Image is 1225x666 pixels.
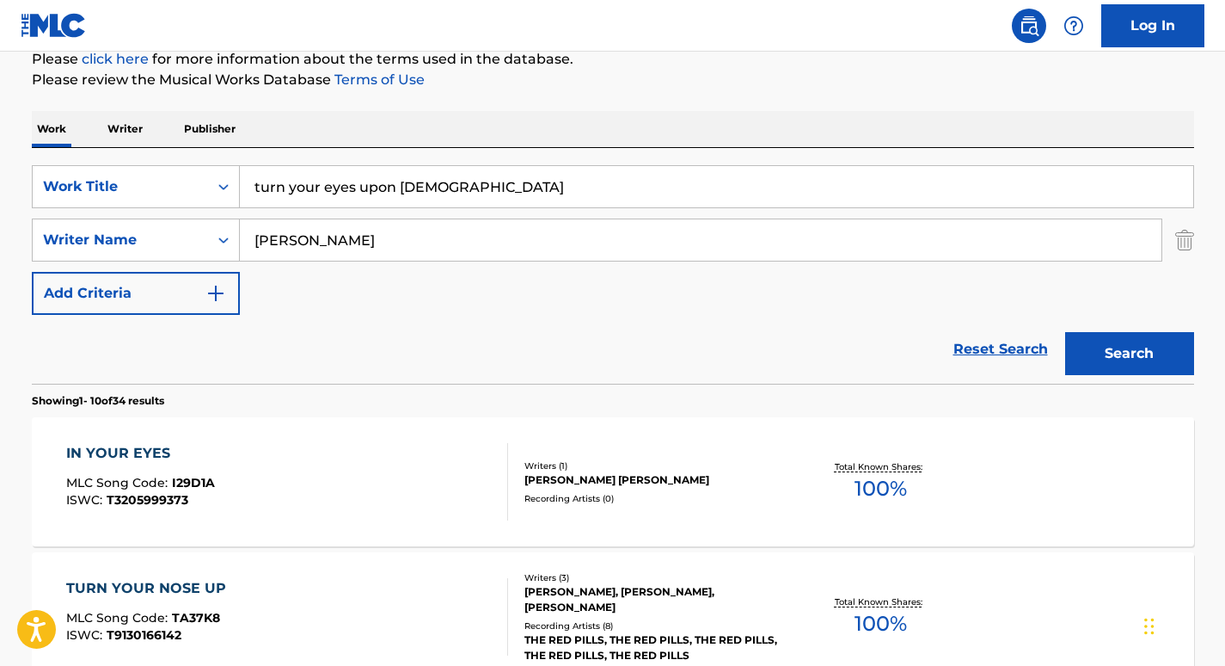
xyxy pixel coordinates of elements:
span: T9130166142 [107,627,181,643]
p: Please review the Musical Works Database [32,70,1194,90]
a: IN YOUR EYESMLC Song Code:I29D1AISWC:T3205999373Writers (1)[PERSON_NAME] [PERSON_NAME]Recording A... [32,417,1194,546]
div: Recording Artists ( 8 ) [524,620,784,632]
div: Drag [1144,601,1155,652]
div: Work Title [43,176,198,197]
div: [PERSON_NAME] [PERSON_NAME] [524,472,784,488]
span: ISWC : [66,627,107,643]
a: Reset Search [945,330,1057,368]
p: Work [32,111,71,147]
div: Writers ( 1 ) [524,459,784,472]
p: Total Known Shares: [835,460,927,473]
a: Log In [1101,4,1204,47]
span: 100 % [854,473,907,504]
p: Writer [102,111,148,147]
p: Publisher [179,111,241,147]
span: MLC Song Code : [66,610,172,626]
iframe: Chat Widget [1139,583,1225,666]
p: Please for more information about the terms used in the database. [32,49,1194,70]
button: Search [1065,332,1194,375]
span: T3205999373 [107,492,188,508]
div: Recording Artists ( 0 ) [524,492,784,505]
div: Writer Name [43,230,198,250]
p: Showing 1 - 10 of 34 results [32,393,164,409]
div: Help [1057,9,1091,43]
img: MLC Logo [21,13,87,38]
button: Add Criteria [32,272,240,315]
div: TURN YOUR NOSE UP [66,578,235,599]
a: Terms of Use [331,71,425,88]
div: THE RED PILLS, THE RED PILLS, THE RED PILLS, THE RED PILLS, THE RED PILLS [524,632,784,663]
span: I29D1A [172,475,215,490]
img: 9d2ae6d4665cec9f34b9.svg [205,283,226,304]
div: [PERSON_NAME], [PERSON_NAME], [PERSON_NAME] [524,584,784,615]
span: TA37K8 [172,610,220,626]
a: Public Search [1012,9,1046,43]
div: Writers ( 3 ) [524,571,784,584]
img: search [1019,15,1039,36]
p: Total Known Shares: [835,595,927,608]
form: Search Form [32,165,1194,384]
img: help [1063,15,1084,36]
img: Delete Criterion [1175,219,1194,262]
span: MLC Song Code : [66,475,172,490]
a: click here [82,51,149,67]
div: IN YOUR EYES [66,443,215,464]
span: ISWC : [66,492,107,508]
span: 100 % [854,608,907,639]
